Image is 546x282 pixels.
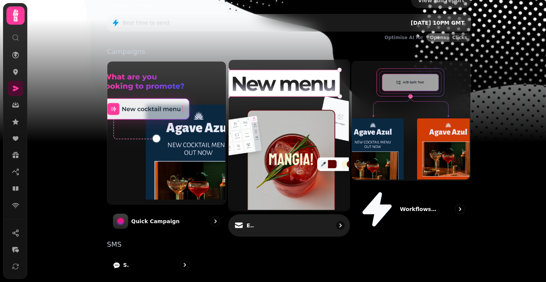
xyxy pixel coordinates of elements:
svg: go to [336,222,344,229]
p: Email [246,222,254,229]
img: Email [227,59,348,210]
svg: go to [212,217,219,225]
img: Workflows (coming soon) [351,61,470,180]
span: Clicks [452,35,467,40]
a: EmailEmail [228,59,350,236]
p: Best time to send [122,19,169,27]
span: Opens [430,35,446,40]
a: SMS [107,254,196,276]
svg: go to [181,261,188,269]
p: Last updated 17 days ago [107,2,171,8]
p: Optimise AI for [384,35,423,41]
p: Quick Campaign [131,217,180,225]
p: SMS [107,241,471,248]
img: Quick Campaign [107,61,225,203]
a: Quick CampaignQuick Campaign [107,61,226,235]
button: Clicks [449,33,471,42]
p: SMS [123,261,129,269]
a: Workflows (coming soon)Workflows (coming soon) [351,61,471,235]
p: Campaigns [107,48,471,55]
svg: go to [456,205,464,213]
p: Workflows (coming soon) [400,205,438,213]
button: Opens [427,33,449,42]
span: [DATE] 10PM GMT [411,20,464,26]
